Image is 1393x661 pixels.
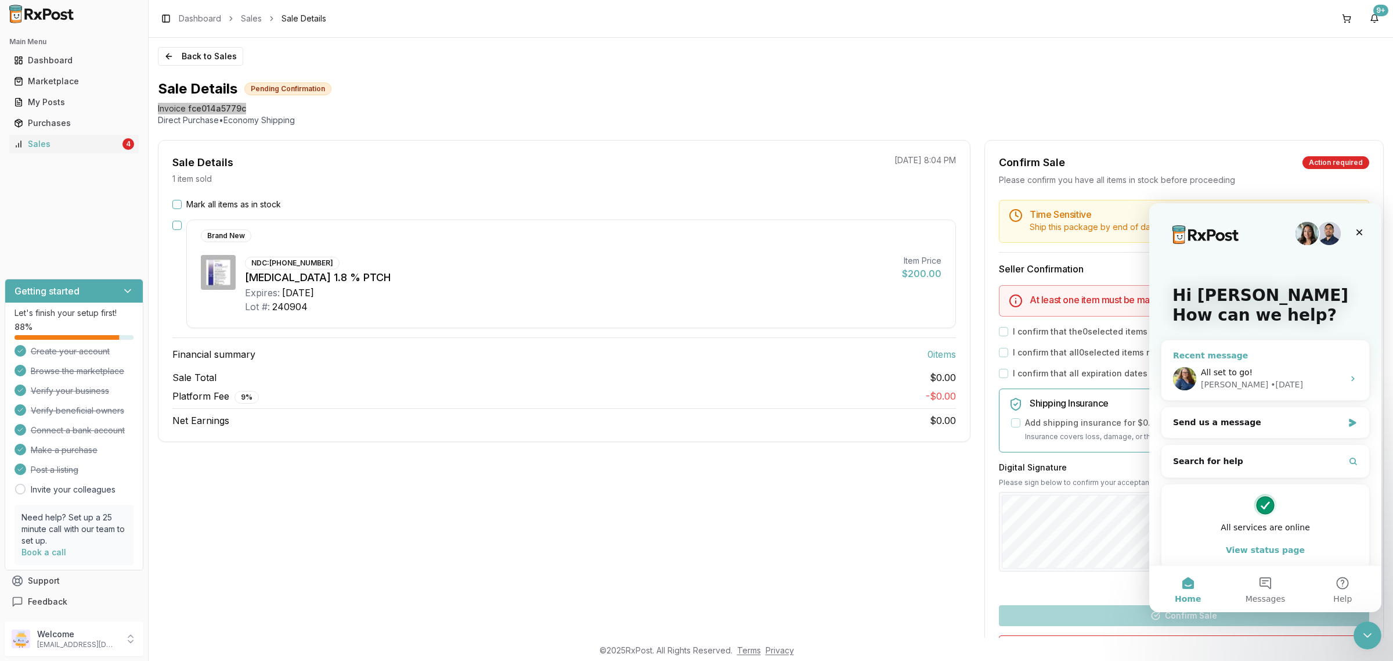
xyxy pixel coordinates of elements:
[9,134,139,155] a: Sales4
[14,138,120,150] div: Sales
[158,80,237,98] h1: Sale Details
[999,155,1065,171] div: Confirm Sale
[1030,398,1359,408] h5: Shipping Insurance
[21,512,127,547] p: Need help? Set up a 25 minute call with our team to set up.
[1030,222,1186,232] span: Ship this package by end of day [DATE] .
[9,71,139,92] a: Marketplace
[14,55,134,66] div: Dashboard
[245,286,280,300] div: Expires:
[241,13,262,24] a: Sales
[234,391,259,404] div: 9 %
[31,385,109,397] span: Verify your business
[21,547,66,557] a: Book a call
[1013,347,1253,358] label: I confirm that all 0 selected items match the listed condition
[188,103,246,114] span: fce014a5779c
[31,464,78,476] span: Post a listing
[122,138,134,150] div: 4
[31,405,124,416] span: Verify beneficial owners
[766,645,794,655] a: Privacy
[172,371,216,385] span: Sale Total
[201,229,251,242] div: Brand New
[5,5,79,23] img: RxPost Logo
[12,630,30,648] img: User avatar
[926,390,956,402] span: - $0.00
[14,117,134,129] div: Purchases
[172,414,229,428] span: Net Earnings
[172,389,259,404] span: Platform Fee
[5,570,143,591] button: Support
[894,155,956,166] p: [DATE] 8:04 PM
[15,307,133,319] p: Let's finish your setup first!
[282,286,314,300] div: [DATE]
[31,346,110,357] span: Create your account
[158,114,1384,126] p: Direct Purchase • Economy Shipping
[928,347,956,361] span: 0 item s
[31,484,116,495] a: Invite your colleagues
[31,444,98,456] span: Make a purchase
[5,591,143,612] button: Feedback
[930,415,956,426] span: $0.00
[999,478,1369,487] p: Please sign below to confirm your acceptance of this order
[282,13,326,24] span: Sale Details
[999,174,1369,186] div: Please confirm you have all items in stock before proceeding
[158,103,186,114] div: Invoice
[1373,5,1388,16] div: 9+
[186,199,281,210] label: Mark all items as in stock
[245,270,893,286] div: [MEDICAL_DATA] 1.8 % PTCH
[9,92,139,113] a: My Posts
[1302,156,1369,169] div: Action required
[1149,203,1381,612] iframe: Intercom live chat
[245,300,270,314] div: Lot #:
[172,347,255,361] span: Financial summary
[172,173,212,185] p: 1 item sold
[272,300,308,314] div: 240904
[999,462,1369,473] h3: Digital Signature
[179,13,221,24] a: Dashboard
[5,93,143,112] button: My Posts
[737,645,761,655] a: Terms
[31,365,124,377] span: Browse the marketplace
[902,267,941,281] div: $200.00
[158,47,243,66] button: Back to Sales
[999,635,1369,658] button: I don't have these items available anymore
[1030,295,1359,304] h5: At least one item must be marked as in stock to confirm the sale.
[1013,326,1271,337] label: I confirm that the 0 selected items are in stock and ready to ship
[9,50,139,71] a: Dashboard
[930,371,956,385] span: $0.00
[5,51,143,70] button: Dashboard
[5,114,143,132] button: Purchases
[14,76,134,87] div: Marketplace
[15,284,80,298] h3: Getting started
[201,255,236,290] img: ZTlido 1.8 % PTCH
[9,113,139,134] a: Purchases
[37,628,118,640] p: Welcome
[902,255,941,267] div: Item Price
[15,321,33,333] span: 88 %
[172,155,233,171] div: Sale Details
[37,640,118,649] p: [EMAIL_ADDRESS][DOMAIN_NAME]
[5,72,143,91] button: Marketplace
[244,82,331,95] div: Pending Confirmation
[31,425,125,436] span: Connect a bank account
[1030,210,1359,219] h5: Time Sensitive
